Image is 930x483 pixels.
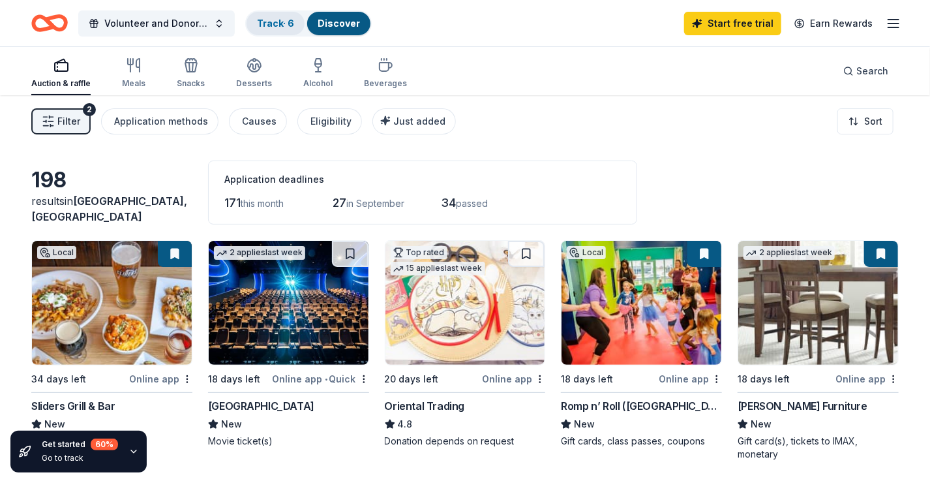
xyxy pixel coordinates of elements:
[208,435,369,448] div: Movie ticket(s)
[273,371,369,387] div: Online app Quick
[224,172,621,187] div: Application deadlines
[659,371,722,387] div: Online app
[31,398,115,414] div: Sliders Grill & Bar
[241,198,284,209] span: this month
[37,246,76,259] div: Local
[31,52,91,95] button: Auction & raffle
[208,371,260,387] div: 18 days left
[333,196,346,210] span: 27
[751,416,772,432] span: New
[297,108,362,134] button: Eligibility
[398,416,413,432] span: 4.8
[385,241,545,365] img: Image for Oriental Trading
[318,18,360,29] a: Discover
[310,114,352,129] div: Eligibility
[122,78,145,89] div: Meals
[391,246,447,259] div: Top rated
[574,416,595,432] span: New
[456,198,488,209] span: passed
[567,246,606,259] div: Local
[114,114,208,129] div: Application methods
[562,241,721,365] img: Image for Romp n’ Roll (Wethersfield)
[31,195,187,223] span: in
[385,240,546,448] a: Image for Oriental TradingTop rated15 applieslast week20 days leftOnline appOriental Trading4.8Do...
[393,116,445,127] span: Just added
[31,8,68,39] a: Home
[31,240,192,448] a: Image for Sliders Grill & BarLocal34 days leftOnline appSliders Grill & BarNewGift cards
[229,108,287,134] button: Causes
[738,371,790,387] div: 18 days left
[214,246,305,260] div: 2 applies last week
[561,240,722,448] a: Image for Romp n’ Roll (Wethersfield)Local18 days leftOnline appRomp n’ Roll ([GEOGRAPHIC_DATA])N...
[44,416,65,432] span: New
[101,108,218,134] button: Application methods
[346,198,404,209] span: in September
[385,398,465,414] div: Oriental Trading
[236,52,272,95] button: Desserts
[224,196,241,210] span: 171
[561,435,722,448] div: Gift cards, class passes, coupons
[385,371,439,387] div: 20 days left
[856,63,888,79] span: Search
[738,240,899,461] a: Image for Jordan's Furniture2 applieslast week18 days leftOnline app[PERSON_NAME] FurnitureNewGif...
[32,241,192,365] img: Image for Sliders Grill & Bar
[257,18,294,29] a: Track· 6
[31,108,91,134] button: Filter2
[208,398,314,414] div: [GEOGRAPHIC_DATA]
[833,58,899,84] button: Search
[372,108,456,134] button: Just added
[31,193,192,225] div: results
[57,114,80,129] span: Filter
[364,52,407,95] button: Beverages
[837,108,893,134] button: Sort
[31,78,91,89] div: Auction & raffle
[441,196,456,210] span: 34
[385,435,546,448] div: Donation depends on request
[78,10,235,37] button: Volunteer and Donor Appreciation Event
[177,52,205,95] button: Snacks
[177,78,205,89] div: Snacks
[561,398,722,414] div: Romp n’ Roll ([GEOGRAPHIC_DATA])
[864,114,882,129] span: Sort
[738,241,898,365] img: Image for Jordan's Furniture
[561,371,613,387] div: 18 days left
[303,52,333,95] button: Alcohol
[31,167,192,193] div: 198
[129,371,192,387] div: Online app
[245,10,372,37] button: Track· 6Discover
[787,12,880,35] a: Earn Rewards
[738,398,867,414] div: [PERSON_NAME] Furniture
[325,374,327,384] span: •
[743,246,835,260] div: 2 applies last week
[104,16,209,31] span: Volunteer and Donor Appreciation Event
[208,240,369,448] a: Image for Cinépolis2 applieslast week18 days leftOnline app•Quick[GEOGRAPHIC_DATA]NewMovie ticket(s)
[364,78,407,89] div: Beverages
[391,262,485,275] div: 15 applies last week
[31,371,86,387] div: 34 days left
[835,371,899,387] div: Online app
[242,114,277,129] div: Causes
[482,371,545,387] div: Online app
[738,435,899,461] div: Gift card(s), tickets to IMAX, monetary
[31,195,187,223] span: [GEOGRAPHIC_DATA], [GEOGRAPHIC_DATA]
[684,12,781,35] a: Start free trial
[122,52,145,95] button: Meals
[42,453,118,463] div: Go to track
[303,78,333,89] div: Alcohol
[209,241,368,365] img: Image for Cinépolis
[221,416,242,432] span: New
[42,439,118,450] div: Get started
[91,439,118,450] div: 60 %
[236,78,272,89] div: Desserts
[83,103,96,116] div: 2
